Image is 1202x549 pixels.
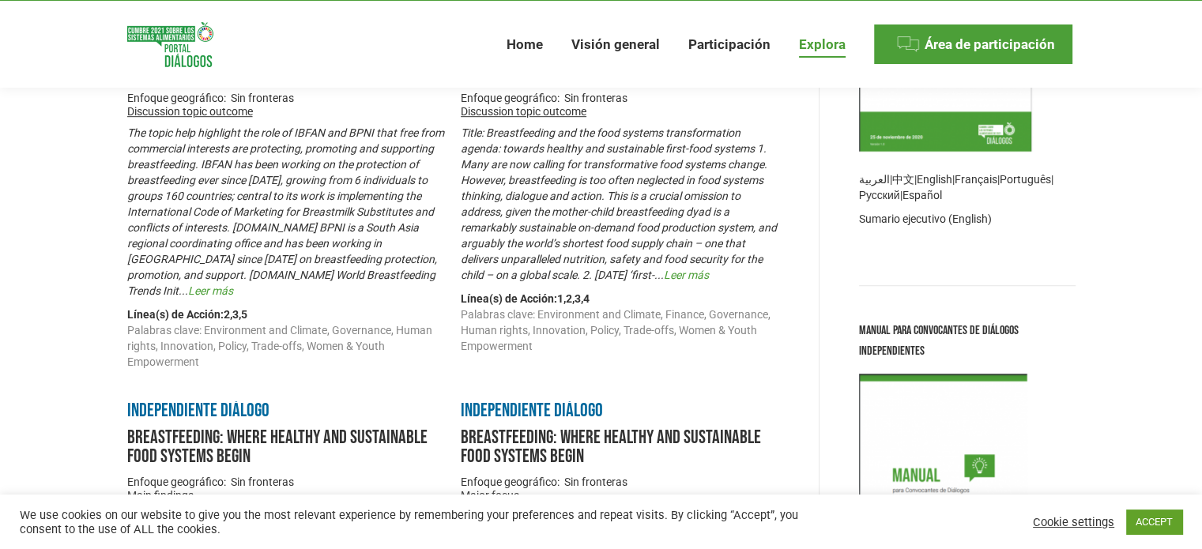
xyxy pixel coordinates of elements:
[127,426,428,468] a: Breastfeeding: where healthy and sustainable food systems begin
[461,401,779,420] h3: Independiente Diálogo
[1033,515,1114,529] a: Cookie settings
[566,292,572,305] span: Línea de acción 2: Cambio hacia patrones de consumo sostenibles
[127,322,446,370] div: Palabras clave: Environment and Climate, Governance, Human rights, Innovation, Policy, Trade-offs...
[892,173,914,186] a: 中文
[859,173,890,186] a: العربية
[461,106,779,117] div: Discussion topic outcome
[127,401,446,420] h3: Independiente Diálogo
[557,292,563,305] span: Línea de acción 1: Garantizar el acceso a alimentos inocuos y nutritivos para todos
[507,36,543,53] span: Home
[859,212,992,225] a: Sumario ejecutivo (English)
[955,173,997,186] a: Français
[224,308,230,321] span: Línea de acción 2: Cambio hacia patrones de consumo sostenibles
[188,284,233,297] a: Leer más
[127,306,446,322] div: Línea(s) de Acción: , ,
[688,36,771,53] span: Participación
[461,291,779,306] div: Línea(s) de Acción: , , ,
[902,189,941,201] a: Español
[896,32,920,56] img: Menu icon
[232,308,239,321] span: Línea de acción 3: Impulsar la producción positiva para la naturaleza
[241,308,247,321] span: Línea de acción 5: Fomentar la resiliencia ante las vulnerabilidades, los choques y el estrés
[20,508,834,536] div: We use cookies on our website to give you the most relevant experience by remembering your prefer...
[461,474,779,490] div: Enfoque geográfico: Sin fronteras
[127,106,446,117] div: Discussion topic outcome
[571,36,660,53] span: Visión general
[917,173,952,186] a: English
[1000,173,1051,186] a: Português
[127,90,446,106] div: Enfoque geográfico: Sin fronteras
[654,269,709,281] span: ...
[859,189,900,201] a: Русский
[127,490,446,501] div: Main findings
[583,292,590,305] span: Línea de acción 4: Promover medios de vida equitativos
[575,292,581,305] span: Línea de acción 3: Impulsar la producción positiva para la naturaleza
[461,306,779,354] div: Palabras clave: Environment and Climate, Finance, Governance, Human rights, Innovation, Policy, T...
[127,22,213,67] img: Food Systems Summit Dialogues
[859,171,1076,203] p: | | | | | |
[461,490,779,501] div: Major focus
[925,36,1055,53] span: Área de participación
[664,269,709,281] a: Leer más
[461,426,761,468] a: Breastfeeding: where healthy and sustainable food systems begin
[461,125,779,283] div: Title: Breastfeeding and the food systems transformation agenda: towards healthy and sustainable ...
[859,321,1076,362] div: Manual para Convocantes de Diálogos Independientes
[127,125,446,299] div: The topic help highlight the role of IBFAN and BPNI that free from commercial interests are prote...
[799,36,846,53] span: Explora
[179,284,233,297] span: ...
[461,90,779,106] div: Enfoque geográfico: Sin fronteras
[127,474,446,490] div: Enfoque geográfico: Sin fronteras
[1126,510,1182,534] a: ACCEPT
